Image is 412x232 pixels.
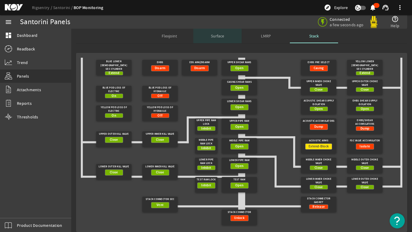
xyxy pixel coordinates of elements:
span: Open [235,85,243,91]
span: Extend [109,70,119,76]
div: Blue Lower [DEMOGRAPHIC_DATA] Sec Cylinder [98,60,130,71]
mat-icon: explore [324,4,331,11]
div: Lower Pipe Ram Lock [196,158,216,166]
span: Open [235,104,243,110]
div: Blue Pod Loss of Hydraulic [144,86,176,94]
span: Extend [360,70,370,76]
div: Yellow Pod Loss of Hydraulic [144,105,176,113]
span: Inhibit [201,165,211,171]
a: Rigsentry [32,5,53,10]
div: Yellow Pod Loss of Electric [98,105,130,113]
a: BOP Monitoring [74,5,103,11]
span: a few seconds ago [330,22,363,27]
mat-icon: dashboard [5,32,12,39]
div: Upper Inner Choke Valve [303,79,335,87]
div: Test Ram Lock [196,177,216,182]
span: Disarm [194,65,205,71]
span: Open [361,106,369,112]
span: Inhibit [201,126,211,132]
div: Lower Inner Choke Valve [303,177,335,185]
span: Inhibit [201,182,211,188]
div: Lower Inner Kill Valve [144,164,176,169]
mat-icon: support_agent [382,4,389,11]
span: Close [156,137,164,143]
span: On [112,113,116,119]
span: Close [315,87,323,93]
div: Middle Pipe Ram [223,138,255,143]
div: Acoustic Arms [303,138,335,143]
mat-icon: notifications [369,4,376,11]
div: EHBS Shear Supply Isolation [349,99,381,107]
span: Close [110,137,118,143]
span: Explore [334,5,348,11]
span: Close [361,165,369,171]
div: Upper Shear Rams [223,60,255,65]
span: Close [361,184,369,190]
img: Yellowpod.svg [368,16,380,28]
span: Attachments [17,87,41,93]
button: more_vert [393,0,407,15]
span: Close [156,169,164,176]
div: Yellow Lower [DEMOGRAPHIC_DATA] Sec Cylinder [349,60,381,71]
div: EHBS [144,60,176,65]
span: Open [235,65,243,71]
div: EDS Arm/Disarm [184,60,216,65]
div: Test Ram [223,177,255,182]
div: Upper Pipe Ram Lock [196,118,216,126]
span: Open [235,163,243,169]
div: Santorini Panels [20,19,70,25]
span: Trend [17,60,28,66]
div: Upper Inner Kill Valve [144,131,176,137]
div: Lower Outer Kill Valve [98,164,130,169]
span: Isolate [360,143,370,150]
span: Open [235,182,243,188]
span: Close [315,184,323,190]
span: Panels [17,73,29,79]
span: Connected [330,17,363,22]
span: Flexjoint [162,34,177,38]
span: Readback [17,46,35,52]
div: Upper Outer Kill Valve [98,131,130,137]
span: Unlock [234,215,245,221]
div: EHBS Pre Select [303,60,335,65]
button: Open Resource Center [390,213,405,228]
span: Off [157,113,163,119]
span: Reports [17,100,32,106]
div: Acoustic Accumulators [303,118,335,124]
a: Santorini [53,5,74,10]
span: LMRP [261,34,271,38]
span: Thresholds [17,114,38,120]
div: Upper Pipe Ram [223,118,255,124]
div: FSC Valve Accumulator [349,138,381,143]
div: Lower Pipe Ram [223,158,255,163]
div: Middle Inner Choke Valve [303,158,335,166]
div: Blue Pod Loss of Electric [98,86,130,94]
span: Open [235,143,243,150]
button: Explore [322,3,350,12]
span: Close [110,169,118,176]
span: Dashboard [17,32,37,38]
mat-icon: menu [5,18,12,26]
span: Surface [211,34,224,38]
span: Open [315,106,323,112]
span: Extend-Block [309,143,329,150]
div: Stack Connector Sec [144,197,176,202]
div: Stack Connector Gasket [303,197,335,205]
mat-icon: help_outline [391,15,399,23]
span: Off [157,93,163,99]
span: Dump [314,124,323,130]
span: Casing [314,65,324,71]
span: Dump [360,126,369,132]
span: Close [361,87,369,93]
div: Acoustic Shear Supply Isolation [303,99,335,107]
span: Help [391,23,399,29]
div: Stack Connector [223,210,255,215]
div: Lower Outer Choke Valve [349,177,381,185]
div: Upper Outer Choke Valve [349,79,381,87]
span: Product Documentation [17,222,62,228]
div: Middle Outer Choke Valve [349,158,381,166]
span: Open [235,124,243,130]
span: Stack [309,34,319,38]
span: Inhibit [201,145,211,151]
span: Release [312,204,325,210]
